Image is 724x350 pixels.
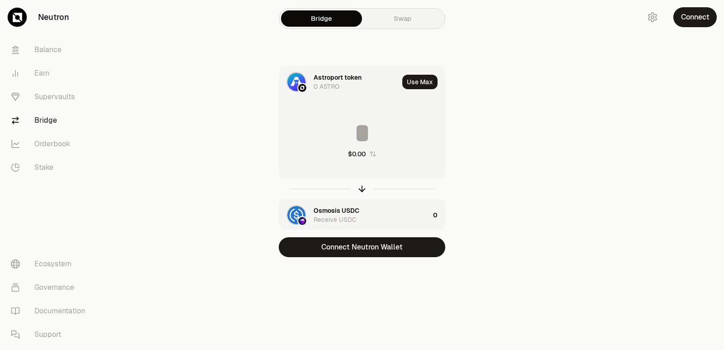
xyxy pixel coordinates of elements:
button: Connect [673,7,717,27]
div: 0 [433,200,445,230]
a: Support [4,323,98,346]
a: Documentation [4,299,98,323]
div: USDC LogoOsmosis LogoOsmosis USDCReceive USDC [279,200,429,230]
a: Earn [4,62,98,85]
div: Osmosis USDC [314,206,359,215]
div: $0.00 [348,149,366,158]
a: Governance [4,276,98,299]
a: Orderbook [4,132,98,156]
img: Neutron Logo [298,84,306,92]
button: USDC LogoOsmosis LogoOsmosis USDCReceive USDC0 [279,200,445,230]
a: Supervaults [4,85,98,109]
img: Osmosis Logo [298,217,306,225]
div: Receive USDC [314,215,357,224]
img: ASTRO Logo [287,73,305,91]
button: $0.00 [348,149,376,158]
a: Bridge [281,10,362,27]
div: 0 ASTRO [314,82,339,91]
a: Stake [4,156,98,179]
a: Ecosystem [4,252,98,276]
button: Use Max [402,75,438,89]
img: USDC Logo [287,206,305,224]
a: Bridge [4,109,98,132]
a: Balance [4,38,98,62]
div: ASTRO LogoNeutron LogoAstroport token0 ASTRO [279,67,399,97]
button: Connect Neutron Wallet [279,237,445,257]
div: Astroport token [314,73,362,82]
a: Swap [362,10,443,27]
